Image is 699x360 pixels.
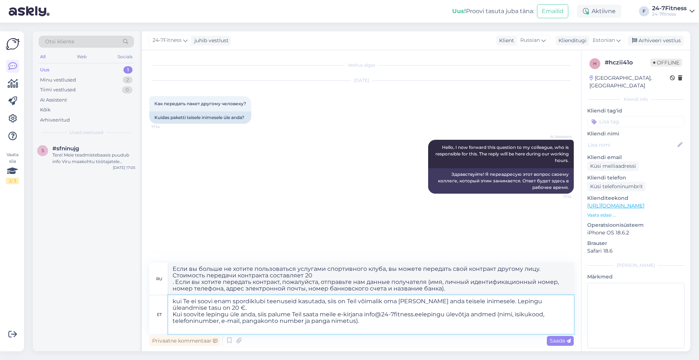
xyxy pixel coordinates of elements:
span: Otsi kliente [45,38,74,46]
p: Kliendi tag'id [587,107,684,115]
div: [GEOGRAPHIC_DATA], [GEOGRAPHIC_DATA] [589,74,670,90]
div: Здравствуйте! Я переадресую этот вопрос своему коллеге, который этим занимается. Ответ будет здес... [428,168,574,194]
div: 0 [122,86,133,94]
div: Socials [116,52,134,62]
div: AI Assistent [40,96,67,104]
div: 1 [123,66,133,74]
div: Klient [496,37,514,44]
div: Uus [40,66,50,74]
div: Küsi telefoninumbrit [587,182,646,191]
div: Tiimi vestlused [40,86,76,94]
div: Kõik [40,106,51,114]
div: Web [75,52,88,62]
span: Russian [520,36,540,44]
div: juhib vestlust [191,37,229,44]
input: Lisa nimi [588,141,676,149]
span: h [593,61,597,66]
p: Kliendi nimi [587,130,684,138]
div: F [639,6,649,16]
div: Vaata siia [6,151,19,184]
span: Saada [550,337,571,344]
p: Safari 18.6 [587,247,684,255]
p: Kliendi telefon [587,174,684,182]
div: 2 / 3 [6,178,19,184]
div: et [157,308,162,321]
p: iPhone OS 18.6.2 [587,229,684,237]
p: Operatsioonisüsteem [587,221,684,229]
div: Aktiivne [577,5,621,18]
span: Offline [650,59,682,67]
a: [URL][DOMAIN_NAME] [587,202,644,209]
div: Arhiveeri vestlus [628,36,684,46]
div: All [39,52,47,62]
p: Kliendi email [587,154,684,161]
div: 24-7fitness [652,11,687,17]
p: Brauser [587,240,684,247]
div: ru [156,273,162,285]
textarea: Если вы больше не хотите пользоваться услугами спортивного клуба, вы можете передать свой контрак... [168,263,574,295]
div: [DATE] 17:05 [113,165,135,170]
a: 24-7Fitness24-7fitness [652,5,695,17]
span: Hello, I now forward this question to my colleague, who is responsible for this. The reply will b... [435,145,570,163]
p: Klienditeekond [587,194,684,202]
span: AI Assistent [544,134,572,139]
div: Privaatne kommentaar [149,336,220,346]
img: Askly Logo [6,37,20,51]
div: # hczii41o [605,58,650,67]
div: Kliendi info [587,96,684,103]
input: Lisa tag [587,116,684,127]
div: Vestlus algas [149,62,574,68]
span: Estonian [593,36,615,44]
div: [PERSON_NAME] [587,262,684,269]
div: 24-7Fitness [652,5,687,11]
div: Tere! Meie teadmistebaasis puudub info Viru maakohtu töötajatele pakutava 10% soodustuse kohta. P... [52,152,135,165]
div: Arhiveeritud [40,116,70,124]
span: Как передать пакет другому человеку? [154,101,246,106]
span: 24-7Fitness [153,36,182,44]
span: Uued vestlused [70,129,103,136]
p: Märkmed [587,273,684,281]
div: Minu vestlused [40,76,76,84]
span: 17:14 [151,124,179,130]
p: Vaata edasi ... [587,212,684,218]
div: Proovi tasuta juba täna: [452,7,534,16]
div: [DATE] [149,77,574,84]
div: Klienditugi [556,37,587,44]
div: Küsi meiliaadressi [587,161,639,171]
textarea: kui Te ei soovi enam spordiklubi teenuseid kasutada, siis on Teil võimalik oma [PERSON_NAME] anda... [168,295,574,334]
span: #sfninujg [52,145,79,152]
div: 2 [123,76,133,84]
span: 17:14 [544,194,572,199]
div: Kuidas paketti teisele inimesele üle anda? [149,111,251,124]
b: Uus! [452,8,466,15]
button: Emailid [537,4,568,18]
span: s [42,148,44,153]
